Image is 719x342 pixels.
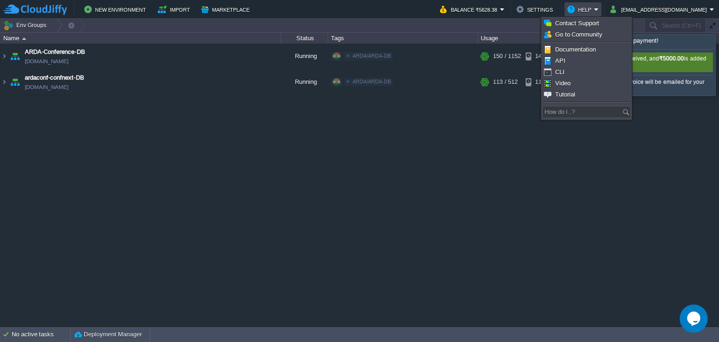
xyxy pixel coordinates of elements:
[555,20,599,27] span: Contact Support
[352,79,391,84] span: ARDA/ARDA-DB
[526,44,556,69] div: 14%
[352,53,391,59] span: ARDA/ARDA-DB
[0,44,8,69] img: AMDAwAAAACH5BAEAAAAALAAAAAABAAEAAAICRAEAOw==
[3,4,67,15] img: CloudJiffy
[555,57,565,64] span: API
[201,4,252,15] button: Marketplace
[543,78,631,89] a: Video
[281,44,328,69] div: Running
[158,4,193,15] button: Import
[543,18,631,29] a: Contact Support
[0,69,8,95] img: AMDAwAAAACH5BAEAAAAALAAAAAABAAEAAAICRAEAOw==
[12,327,70,342] div: No active tasks
[84,4,149,15] button: New Environment
[25,47,85,57] a: ARDA-Conference-DB
[555,80,571,87] span: Video
[25,82,68,92] span: [DOMAIN_NAME]
[281,69,328,95] div: Running
[581,52,713,72] div: The payment is received, and is added to your balance.
[680,305,710,333] iframe: chat widget
[478,33,577,44] div: Usage
[543,45,631,55] a: Documentation
[516,4,556,15] button: Settings
[329,33,477,44] div: Tags
[25,57,68,66] span: [DOMAIN_NAME]
[8,69,22,95] img: AMDAwAAAACH5BAEAAAAALAAAAAABAAEAAAICRAEAOw==
[555,68,565,75] span: CLI
[659,55,684,62] b: ₹5000.00
[567,4,594,15] button: Help
[555,46,596,53] span: Documentation
[282,33,328,44] div: Status
[25,73,84,82] a: ardaconf-confnext-DB
[22,37,26,40] img: AMDAwAAAACH5BAEAAAAALAAAAAABAAEAAAICRAEAOw==
[1,33,281,44] div: Name
[543,89,631,100] a: Tutorial
[440,4,500,15] button: Balance ₹5628.38
[543,67,631,77] a: CLI
[610,4,710,15] button: [EMAIL_ADDRESS][DOMAIN_NAME]
[543,56,631,66] a: API
[493,69,518,95] div: 113 / 512
[74,330,142,339] button: Deployment Manager
[555,91,575,98] span: Tutorial
[3,19,50,32] button: Env Groups
[8,44,22,69] img: AMDAwAAAACH5BAEAAAAALAAAAAABAAEAAAICRAEAOw==
[526,69,556,95] div: 11%
[555,31,602,38] span: Go to Community
[581,78,713,93] div: A corresponding invoice will be emailed for your records.
[543,30,631,40] a: Go to Community
[493,44,521,69] div: 150 / 1152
